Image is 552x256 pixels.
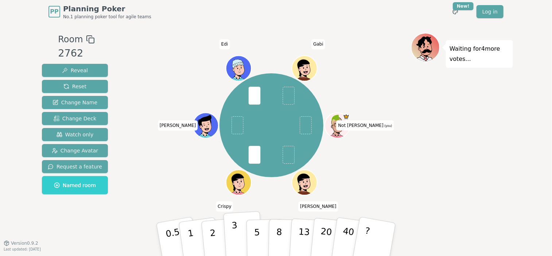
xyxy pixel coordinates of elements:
span: (you) [384,124,392,128]
div: 2762 [58,46,94,61]
div: New! [453,2,474,10]
button: Reset [42,80,108,93]
span: Not Shaun is the host [343,113,349,120]
span: Last updated: [DATE] [4,247,41,251]
span: Click to change your name [311,39,325,49]
button: Request a feature [42,160,108,173]
span: No.1 planning poker tool for agile teams [63,14,151,20]
button: Version0.9.2 [4,240,38,246]
span: Change Deck [54,115,96,122]
span: Reset [63,83,86,90]
button: Reveal [42,64,108,77]
span: Reveal [62,67,88,74]
a: Log in [477,5,504,18]
span: Click to change your name [298,201,338,212]
span: Version 0.9.2 [11,240,38,246]
button: Change Deck [42,112,108,125]
span: Named room [54,182,96,189]
button: Click to change your avatar [326,113,349,137]
span: Click to change your name [219,39,230,49]
span: Watch only [57,131,94,138]
p: Waiting for 4 more votes... [450,44,509,64]
button: Watch only [42,128,108,141]
span: Change Name [53,99,97,106]
span: Click to change your name [216,201,233,212]
span: Click to change your name [158,120,198,131]
button: Named room [42,176,108,194]
span: Planning Poker [63,4,151,14]
span: Change Avatar [52,147,98,154]
span: Click to change your name [336,120,394,131]
span: Request a feature [48,163,102,170]
button: Change Name [42,96,108,109]
button: Change Avatar [42,144,108,157]
span: PP [50,7,58,16]
span: Room [58,33,83,46]
button: New! [449,5,462,18]
a: PPPlanning PokerNo.1 planning poker tool for agile teams [48,4,151,20]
